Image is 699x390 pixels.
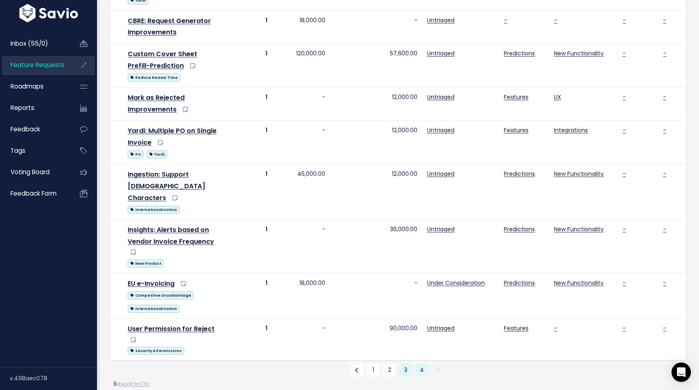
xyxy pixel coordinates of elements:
a: - [663,93,666,101]
a: Untriaged [427,126,455,134]
a: Untriaged [427,16,455,24]
a: UX [554,93,561,101]
a: Predictions [504,49,535,57]
td: 45,000.00 [272,164,330,219]
a: Features [504,324,528,332]
span: Voting Board [11,168,50,176]
td: 1 [224,44,272,87]
a: Feedback [2,120,67,139]
a: User Permission for Reject [128,324,215,333]
a: - [623,279,626,287]
a: Feature Requests [2,56,67,74]
td: - [330,10,422,44]
a: - [623,49,626,57]
td: 90,000.00 [330,318,422,360]
a: New Functionality [554,170,604,178]
a: - [663,324,666,332]
span: 4 [415,364,428,377]
span: Feature Requests [11,61,64,69]
a: Under Consideration [427,279,485,287]
td: - [272,87,330,120]
td: 1 [224,219,272,273]
a: New Product [128,258,164,268]
a: Roadmaps [2,77,67,96]
td: 57,600.00 [330,44,422,87]
a: 2 [383,364,396,377]
a: Inbox (55/0) [2,34,67,53]
a: New Functionality [554,49,604,57]
span: Security & Permissions [128,347,184,355]
a: Feedback form [2,184,67,203]
a: Untriaged [427,93,455,101]
td: 36,000.00 [330,219,422,273]
a: Untriaged [427,170,455,178]
a: Features [504,126,528,134]
td: 12,000.00 [330,164,422,219]
a: - [623,16,626,24]
a: Features [504,93,528,101]
td: - [272,120,330,164]
a: Voting Board [2,163,67,181]
td: 18,000.00 [272,10,330,44]
td: 1 [224,273,272,318]
span: Inbox (55/0) [11,39,48,48]
a: - [663,49,666,57]
img: logo-white.9d6f32f41409.svg [17,4,80,22]
a: - [623,93,626,101]
a: - [504,16,507,24]
a: EU e-Invoicing [128,279,175,288]
a: Untriaged [427,225,455,233]
a: - [663,225,666,233]
a: - [663,16,666,24]
a: Ingestion: Support [DEMOGRAPHIC_DATA] Characters [128,170,205,202]
td: 12,000.00 [330,120,422,164]
span: PO [128,150,143,158]
a: - [554,324,557,332]
a: - [623,324,626,332]
a: - [554,16,557,24]
a: - [663,170,666,178]
a: Predictions [504,170,535,178]
a: Untriaged [427,49,455,57]
a: - [663,126,666,134]
span: Feedback form [11,189,57,198]
td: - [272,219,330,273]
a: Reduce Review Time [128,72,180,82]
a: Export to CSV [114,381,150,387]
td: - [272,318,330,360]
a: New Functionality [554,225,604,233]
td: 1 [224,120,272,164]
a: PO [128,149,143,159]
span: Competitive Disadvantage [128,291,194,299]
a: Yardi [147,149,167,159]
div: Open Intercom Messenger [672,363,691,382]
span: Yardi [147,150,167,158]
td: - [330,273,422,318]
td: 120,000.00 [272,44,330,87]
td: 1 [224,318,272,360]
a: Security & Permissions [128,345,184,355]
a: Internationalization [128,204,179,214]
td: 1 [224,10,272,44]
span: Internationalization [128,305,179,313]
a: New Functionality [554,279,604,287]
a: Custom Cover Sheet Prefill-Prediction [128,49,197,70]
a: Mark as Rejected Improvements [128,93,185,114]
a: - [623,225,626,233]
a: 3 [399,364,412,377]
a: Predictions [504,225,535,233]
span: Tags [11,146,25,155]
a: - [623,126,626,134]
a: Tags [2,141,67,160]
td: 1 [224,87,272,120]
a: 1 [367,364,380,377]
a: Competitive Disadvantage [128,290,194,300]
a: Untriaged [427,324,455,332]
a: CBRE: Request Generator Improvements [128,16,211,37]
a: Predictions [504,279,535,287]
div: v.498aec078 [10,368,97,389]
td: 18,000.00 [272,273,330,318]
a: - [623,170,626,178]
span: Roadmaps [11,82,44,91]
a: Integrations [554,126,588,134]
